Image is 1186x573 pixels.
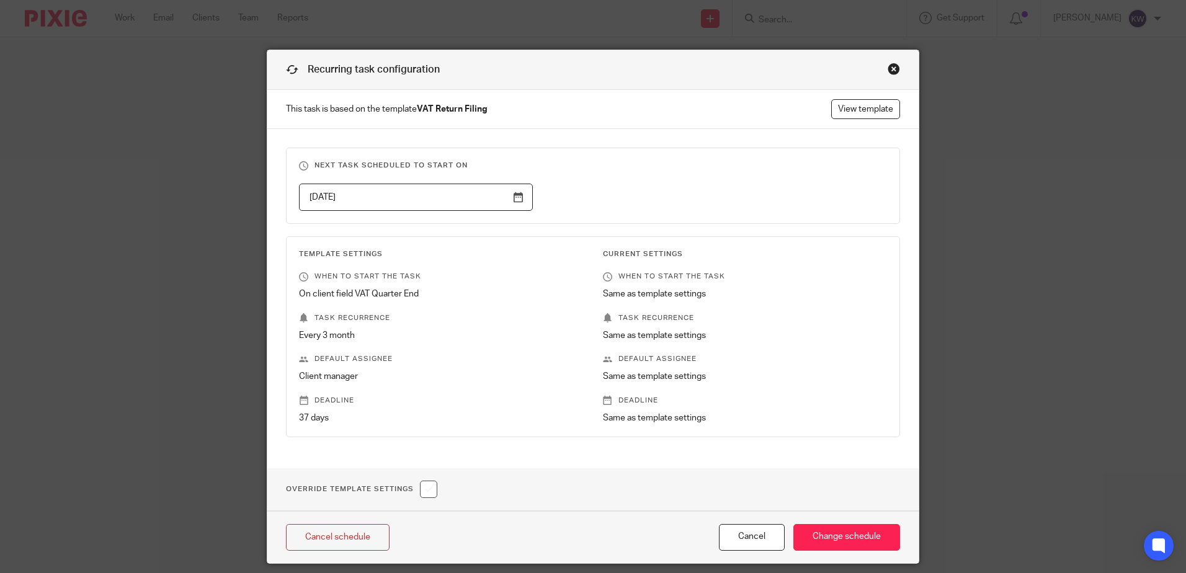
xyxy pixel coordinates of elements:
p: 37 days [299,412,583,424]
a: Cancel schedule [286,524,390,551]
p: Deadline [299,396,583,406]
button: Cancel [719,524,785,551]
h3: Current Settings [603,249,887,259]
p: Deadline [603,396,887,406]
span: This task is based on the template [286,103,488,115]
strong: VAT Return Filing [417,105,488,113]
h1: Recurring task configuration [286,63,440,77]
p: Task recurrence [603,313,887,323]
div: Close this dialog window [888,63,900,75]
p: On client field VAT Quarter End [299,288,583,300]
h3: Template Settings [299,249,583,259]
a: View template [831,99,900,119]
p: Task recurrence [299,313,583,323]
p: Default assignee [299,354,583,364]
p: When to start the task [299,272,583,282]
p: Client manager [299,370,583,383]
p: Same as template settings [603,412,887,424]
p: Every 3 month [299,329,583,342]
p: When to start the task [603,272,887,282]
h3: Next task scheduled to start on [299,161,887,171]
input: Change schedule [793,524,900,551]
h1: Override Template Settings [286,481,437,498]
p: Same as template settings [603,370,887,383]
p: Default assignee [603,354,887,364]
p: Same as template settings [603,329,887,342]
p: Same as template settings [603,288,887,300]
